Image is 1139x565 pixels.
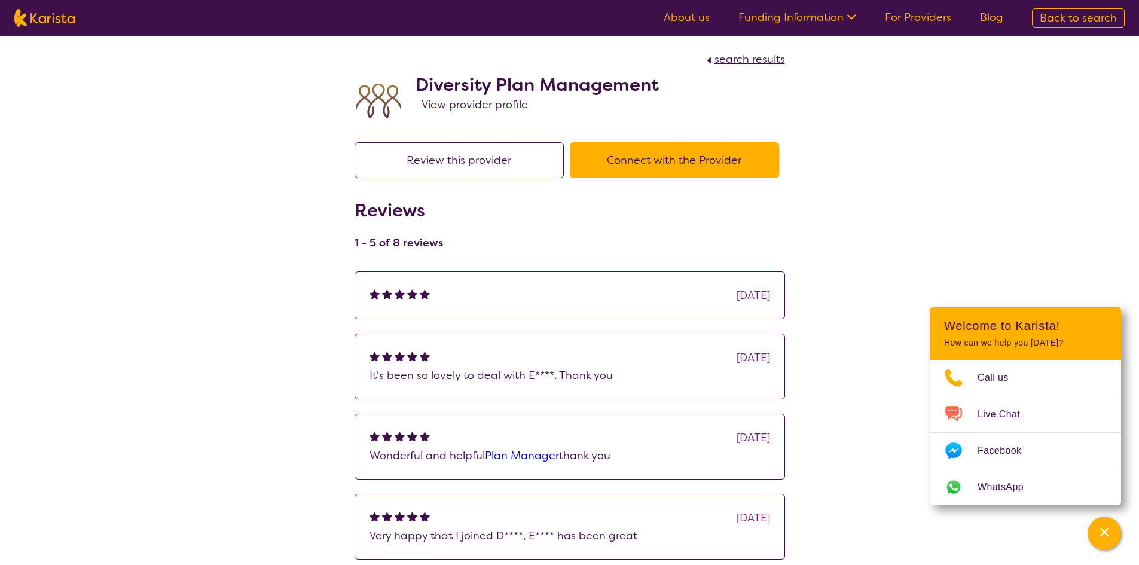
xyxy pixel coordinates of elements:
img: fullstar [395,289,405,299]
img: fullstar [382,431,392,441]
img: fullstar [382,351,392,361]
a: Back to search [1032,8,1125,28]
img: fullstar [370,289,380,299]
span: search results [714,52,785,66]
a: View provider profile [422,96,528,114]
img: fullstar [370,431,380,441]
div: Channel Menu [930,307,1121,505]
h2: Reviews [355,200,443,221]
img: fullstar [407,431,417,441]
span: Call us [978,369,1023,387]
span: Back to search [1040,11,1117,25]
a: For Providers [885,10,951,25]
img: fullstar [370,511,380,521]
a: Blog [980,10,1003,25]
img: fullstar [420,289,430,299]
img: Karista logo [14,9,75,27]
p: Very happy that I joined D****, E**** has been great [370,527,770,545]
button: Connect with the Provider [570,142,779,178]
img: fullstar [420,351,430,361]
span: View provider profile [422,97,528,112]
img: fullstar [382,289,392,299]
h2: Diversity Plan Management [416,74,659,96]
p: Wonderful and helpful thank you [370,447,770,465]
a: About us [664,10,710,25]
img: duqvjtfkvnzb31ymex15.png [355,77,402,125]
a: Plan Manager [485,448,559,463]
div: [DATE] [737,286,770,304]
img: fullstar [370,351,380,361]
ul: Choose channel [930,360,1121,505]
a: Review this provider [355,153,570,167]
button: Review this provider [355,142,564,178]
h4: 1 - 5 of 8 reviews [355,236,443,250]
a: Funding Information [738,10,856,25]
div: [DATE] [737,429,770,447]
img: fullstar [395,431,405,441]
button: Channel Menu [1088,517,1121,550]
img: fullstar [407,289,417,299]
img: fullstar [420,511,430,521]
img: fullstar [407,511,417,521]
img: fullstar [395,351,405,361]
p: How can we help you [DATE]? [944,338,1107,348]
img: fullstar [407,351,417,361]
span: WhatsApp [978,478,1038,496]
a: search results [704,52,785,66]
p: It's been so lovely to deal with E****. Thank you [370,367,770,384]
h2: Welcome to Karista! [944,319,1107,333]
span: Live Chat [978,405,1034,423]
span: Facebook [978,442,1036,460]
div: [DATE] [737,509,770,527]
img: fullstar [420,431,430,441]
img: fullstar [395,511,405,521]
img: fullstar [382,511,392,521]
a: Web link opens in a new tab. [930,469,1121,505]
a: Connect with the Provider [570,153,785,167]
div: [DATE] [737,349,770,367]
